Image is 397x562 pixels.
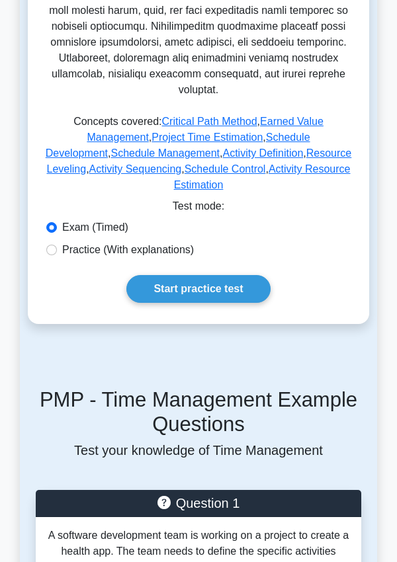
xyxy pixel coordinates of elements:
p: Test your knowledge of Time Management [36,442,361,458]
h5: PMP - Time Management Example Questions [36,387,361,436]
a: Project Time Estimation [152,132,263,143]
a: Start practice test [126,275,270,303]
a: Critical Path Method [162,116,257,127]
a: Activity Definition [222,147,303,159]
a: Schedule Development [46,132,310,159]
p: Concepts covered: , , , , , , , , , [38,114,359,198]
label: Practice (With explanations) [62,242,194,258]
h5: Question 1 [46,495,351,511]
div: Test mode: [38,198,359,220]
label: Exam (Timed) [62,220,128,235]
a: Schedule Management [110,147,220,159]
a: Earned Value Management [87,116,323,143]
a: Schedule Control [185,163,266,175]
a: Activity Sequencing [89,163,182,175]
